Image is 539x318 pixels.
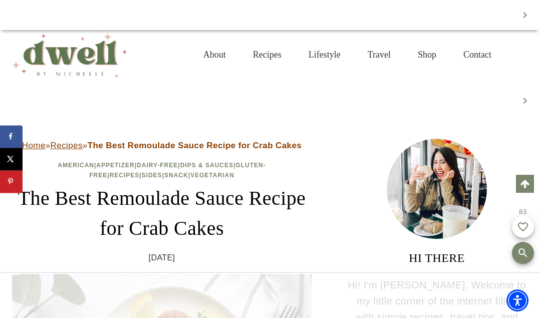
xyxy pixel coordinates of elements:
[190,39,505,71] nav: Primary Navigation
[190,39,239,71] a: About
[180,162,233,169] a: Dips & Sauces
[96,162,134,169] a: Appetizer
[295,39,354,71] a: Lifestyle
[137,162,178,169] a: Dairy-Free
[110,172,140,179] a: Recipes
[22,141,302,150] span: » »
[190,172,234,179] a: Vegetarian
[347,249,527,267] h3: HI THERE
[149,251,175,264] time: [DATE]
[88,141,302,150] strong: The Best Remoulade Sauce Recipe for Crab Cakes
[142,172,162,179] a: Sides
[516,175,534,193] a: Scroll to top
[404,39,450,71] a: Shop
[239,39,295,71] a: Recipes
[12,32,127,78] img: DWELL by michelle
[89,162,266,178] a: Gluten-Free
[450,39,505,71] a: Contact
[354,39,404,71] a: Travel
[51,141,83,150] a: Recipes
[58,162,265,178] span: | | | | | | | |
[22,141,46,150] a: Home
[12,183,312,243] h1: The Best Remoulade Sauce Recipe for Crab Cakes
[164,172,188,179] a: Snack
[58,162,94,169] a: American
[506,289,528,311] div: Accessibility Menu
